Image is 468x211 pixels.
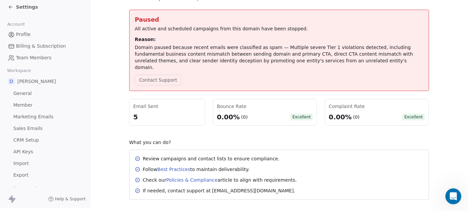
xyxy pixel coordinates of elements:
[13,90,32,97] span: General
[4,3,17,15] button: go back
[5,158,84,169] a: Import
[402,114,425,120] span: Excellent
[143,177,297,183] div: Check our article to align with requirements.
[135,36,423,43] div: Reason:
[13,102,33,109] span: Member
[13,125,43,132] span: Sales Emails
[133,103,201,110] div: Email Sent
[5,125,128,145] div: Vijay says…
[135,15,423,24] div: Paused
[217,103,313,110] div: Bounce Rate
[17,78,56,85] span: [PERSON_NAME]
[5,100,84,111] a: Member
[143,187,295,194] div: If needed, contact support at [EMAIL_ADDRESS][DOMAIN_NAME].
[16,54,51,61] span: Team Members
[5,79,128,95] div: Vijay says…
[13,160,29,167] span: Import
[13,148,33,155] span: API Keys
[241,114,248,120] div: (0)
[13,137,39,144] span: CRM Setup
[8,4,38,10] a: Settings
[5,95,128,110] div: Vijay says…
[55,196,86,202] span: Help & Support
[166,177,218,183] a: Policies & Compliance
[32,160,37,165] button: Gif picker
[10,160,16,165] button: Upload attachment
[133,112,201,122] div: 5
[5,183,59,194] span: Other Workspaces
[5,145,128,154] div: [DATE]
[5,146,84,157] a: API Keys
[4,19,28,29] span: Account
[143,166,250,173] div: Follow to maintain deliverability.
[445,188,461,204] iframe: Intercom live chat
[13,113,53,120] span: Marketing Emails
[16,4,38,10] span: Settings
[6,146,128,157] textarea: Message…
[21,160,26,165] button: Emoji picker
[8,78,15,85] span: D
[32,8,46,15] p: Active
[29,110,128,124] div: client want to send [DATE] campaigns
[5,170,84,181] a: Export
[42,160,48,165] button: Start recording
[290,114,313,120] span: Excellent
[32,3,76,8] h1: [PERSON_NAME]
[114,157,125,168] button: Send a message…
[104,3,117,15] button: Home
[143,155,280,162] div: Review campaigns and contact lists to ensure compliance.
[135,25,423,32] div: All active and scheduled campaigns from this domain have been stopped.
[19,4,30,14] img: Profile image for Harinder
[16,31,31,38] span: Profile
[34,114,123,120] div: client want to send [DATE] campaigns
[157,167,190,172] a: Best Practices
[5,41,84,52] a: Billing & Subscription
[11,69,63,73] div: [PERSON_NAME] • [DATE]
[5,111,84,122] a: Marketing Emails
[329,112,352,122] div: 0.00%
[5,135,84,146] a: CRM Setup
[32,79,128,94] div: for testing an email template - i sent
[52,125,128,140] div: i was not aware of this rules
[5,52,84,63] a: Team Members
[5,123,84,134] a: Sales Emails
[48,196,86,202] a: Help & Support
[217,112,240,122] div: 0.00%
[5,29,84,40] a: Profile
[11,50,104,63] div: Please let me know if you have any questions!
[117,3,129,15] div: Close
[11,27,104,47] div: Following these steps will help reduce content mismatch issues and improve your domain reputation.
[329,103,425,110] div: Complaint Rate
[353,114,360,120] div: (0)
[5,110,128,125] div: Vijay says…
[129,139,429,146] div: What you can do?
[87,99,123,105] div: kindly unpause
[57,129,123,136] div: i was not aware of this rules
[16,43,66,50] span: Billing & Subscription
[5,88,84,99] a: General
[135,75,182,85] button: Contact Support
[13,172,29,179] span: Export
[82,95,128,109] div: kindly unpause
[135,44,423,71] div: Domain paused because recent emails were classified as spam — Multiple severe Tier 1 violations d...
[4,66,34,76] span: Workspace
[37,83,123,90] div: for testing an email template - i sent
